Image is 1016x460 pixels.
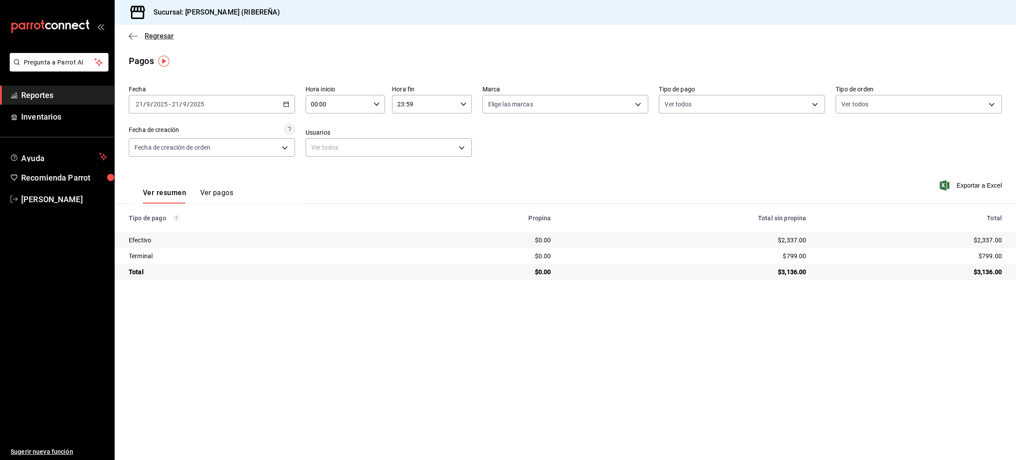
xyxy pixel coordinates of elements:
[129,268,401,276] div: Total
[21,151,96,162] span: Ayuda
[158,56,169,67] img: Tooltip marker
[565,268,807,276] div: $3,136.00
[820,268,1002,276] div: $3,136.00
[820,252,1002,260] div: $799.00
[415,268,551,276] div: $0.00
[820,215,1002,222] div: Total
[146,7,280,18] h3: Sucursal: [PERSON_NAME] (RIBEREÑA)
[565,215,807,222] div: Total sin propina
[143,101,146,108] span: /
[665,100,691,109] span: Ver todos
[190,101,205,108] input: ----
[659,86,825,92] label: Tipo de pago
[129,215,401,222] div: Tipo de pago
[135,101,143,108] input: --
[11,447,107,456] span: Sugerir nueva función
[392,86,471,92] label: Hora fin
[129,32,174,40] button: Regresar
[836,86,1002,92] label: Tipo de orden
[143,189,233,204] div: navigation tabs
[415,252,551,260] div: $0.00
[169,101,171,108] span: -
[172,101,179,108] input: --
[129,86,295,92] label: Fecha
[10,53,108,72] button: Pregunta a Parrot AI
[24,58,95,67] span: Pregunta a Parrot AI
[482,86,649,92] label: Marca
[306,129,472,136] label: Usuarios
[820,236,1002,245] div: $2,337.00
[306,138,472,157] div: Ver todos
[143,189,186,204] button: Ver resumen
[200,189,233,204] button: Ver pagos
[129,236,401,245] div: Efectivo
[187,101,190,108] span: /
[183,101,187,108] input: --
[21,89,107,101] span: Reportes
[488,100,533,109] span: Elige las marcas
[129,54,154,68] div: Pagos
[565,236,807,245] div: $2,337.00
[21,172,107,184] span: Recomienda Parrot
[565,252,807,260] div: $799.00
[97,23,104,30] button: open_drawer_menu
[21,193,107,205] span: [PERSON_NAME]
[129,125,179,135] div: Fecha de creación
[129,252,401,260] div: Terminal
[941,180,1002,191] button: Exportar a Excel
[306,86,385,92] label: Hora inicio
[134,143,210,152] span: Fecha de creación de orden
[179,101,182,108] span: /
[415,236,551,245] div: $0.00
[173,215,179,221] svg: Los pagos realizados con Pay y otras terminales son montos brutos.
[153,101,168,108] input: ----
[21,111,107,123] span: Inventarios
[145,32,174,40] span: Regresar
[841,100,868,109] span: Ver todos
[415,215,551,222] div: Propina
[146,101,150,108] input: --
[6,64,108,73] a: Pregunta a Parrot AI
[150,101,153,108] span: /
